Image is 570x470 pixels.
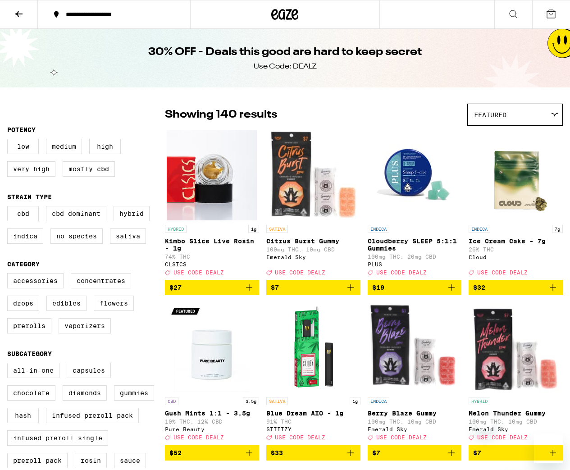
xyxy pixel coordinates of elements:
[114,385,154,401] label: Gummies
[165,107,277,123] p: Showing 140 results
[173,269,224,275] span: USE CODE DEALZ
[7,260,40,268] legend: Category
[469,445,563,461] button: Add to bag
[368,254,462,260] p: 100mg THC: 20mg CBD
[165,426,259,432] div: Pure Beauty
[165,254,259,260] p: 74% THC
[7,363,59,378] label: All-In-One
[7,430,108,446] label: Infused Preroll Single
[63,385,107,401] label: Diamonds
[165,130,259,280] a: Open page for Kimbo Slice Live Rosin - 1g from CLSICS
[59,318,111,333] label: Vaporizers
[368,419,462,424] p: 100mg THC: 10mg CBD
[469,246,563,252] p: 26% THC
[75,453,107,468] label: Rosin
[7,453,68,468] label: Preroll Pack
[350,397,360,405] p: 1g
[46,296,87,311] label: Edibles
[266,130,360,280] a: Open page for Citrus Burst Gummy from Emerald Sky
[50,228,103,244] label: No Species
[165,397,178,405] p: CBD
[469,302,563,445] a: Open page for Melon Thunder Gummy from Emerald Sky
[368,237,462,252] p: Cloudberry SLEEP 5:1:1 Gummies
[266,237,360,245] p: Citrus Burst Gummy
[165,280,259,295] button: Add to bag
[372,284,384,291] span: $19
[165,419,259,424] p: 10% THC: 12% CBD
[169,284,182,291] span: $27
[372,449,380,456] span: $7
[477,269,528,275] span: USE CODE DEALZ
[89,139,121,154] label: High
[7,193,52,201] legend: Strain Type
[368,426,462,432] div: Emerald Sky
[46,408,139,423] label: Infused Preroll Pack
[266,419,360,424] p: 91% THC
[63,161,115,177] label: Mostly CBD
[165,302,259,445] a: Open page for Gush Mints 1:1 - 3.5g from Pure Beauty
[368,302,462,445] a: Open page for Berry Blaze Gummy from Emerald Sky
[71,273,131,288] label: Concentrates
[471,130,561,220] img: Cloud - Ice Cream Cake - 7g
[165,261,259,267] div: CLSICS
[266,280,360,295] button: Add to bag
[376,269,427,275] span: USE CODE DEALZ
[271,449,283,456] span: $33
[469,280,563,295] button: Add to bag
[165,445,259,461] button: Add to bag
[469,225,490,233] p: INDICA
[7,139,39,154] label: Low
[266,254,360,260] div: Emerald Sky
[266,302,360,445] a: Open page for Blue Dream AIO - 1g from STIIIZY
[369,130,460,220] img: PLUS - Cloudberry SLEEP 5:1:1 Gummies
[473,284,485,291] span: $32
[165,410,259,417] p: Gush Mints 1:1 - 3.5g
[368,280,462,295] button: Add to bag
[473,449,481,456] span: $7
[148,45,422,60] h1: 30% OFF - Deals this good are hard to keep secret
[368,225,389,233] p: INDICA
[173,435,224,441] span: USE CODE DEALZ
[67,363,111,378] label: Capsules
[167,302,257,392] img: Pure Beauty - Gush Mints 1:1 - 3.5g
[266,445,360,461] button: Add to bag
[7,206,39,221] label: CBD
[266,410,360,417] p: Blue Dream AIO - 1g
[266,225,288,233] p: SATIVA
[469,426,563,432] div: Emerald Sky
[368,397,389,405] p: INDICA
[469,130,563,280] a: Open page for Ice Cream Cake - 7g from Cloud
[167,130,257,220] img: CLSICS - Kimbo Slice Live Rosin - 1g
[534,434,563,463] iframe: Button to launch messaging window
[268,302,358,392] img: STIIIZY - Blue Dream AIO - 1g
[266,397,288,405] p: SATIVA
[376,435,427,441] span: USE CODE DEALZ
[469,397,490,405] p: HYBRID
[266,426,360,432] div: STIIIZY
[476,412,494,430] iframe: Close message
[469,237,563,245] p: Ice Cream Cake - 7g
[469,419,563,424] p: 100mg THC: 10mg CBD
[271,284,279,291] span: $7
[368,410,462,417] p: Berry Blaze Gummy
[110,228,146,244] label: Sativa
[7,296,39,311] label: Drops
[94,296,134,311] label: Flowers
[46,139,82,154] label: Medium
[7,161,55,177] label: Very High
[165,237,259,252] p: Kimbo Slice Live Rosin - 1g
[266,130,360,220] img: Emerald Sky - Citrus Burst Gummy
[7,228,43,244] label: Indica
[7,318,51,333] label: Prerolls
[469,410,563,417] p: Melon Thunder Gummy
[7,350,52,357] legend: Subcategory
[266,246,360,252] p: 100mg THC: 10mg CBD
[7,126,36,133] legend: Potency
[248,225,259,233] p: 1g
[243,397,259,405] p: 3.5g
[7,385,55,401] label: Chocolate
[7,408,39,423] label: Hash
[114,206,150,221] label: Hybrid
[46,206,106,221] label: CBD Dominant
[254,62,317,72] div: Use Code: DEALZ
